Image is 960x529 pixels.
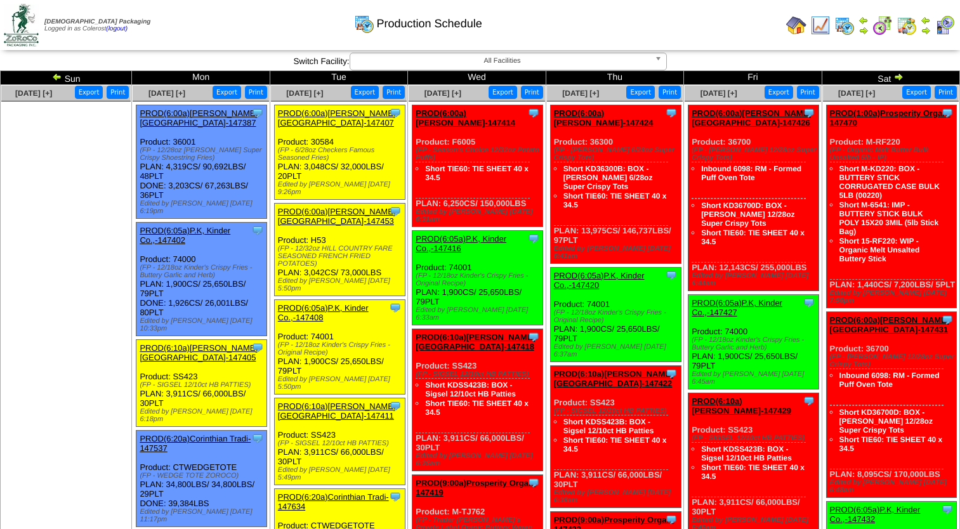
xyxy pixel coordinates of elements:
div: (FP - WEDGE TOTE ZOROCO) [140,472,266,480]
span: [DATE] [+] [286,89,323,98]
span: [DATE] [+] [15,89,52,98]
div: Edited by [PERSON_NAME] [DATE] 6:19pm [140,200,266,215]
img: calendarprod.gif [834,15,855,36]
a: Inbound 6098: RM - Formed Puff Oven Tote [839,371,940,389]
img: home.gif [786,15,806,36]
div: Edited by [PERSON_NAME] [DATE] 5:49pm [278,466,405,481]
a: PROD(6:20a)Corinthian Tradi-147537 [140,434,251,453]
div: (FP - 12/18oz Kinder's Crispy Fries - Original Recipe) [416,272,542,287]
div: (FP - 12/18oz Kinder's Crispy Fries - Buttery Garlic and Herb) [140,264,266,279]
img: Tooltip [803,395,815,407]
button: Export [75,86,103,99]
div: Edited by [PERSON_NAME] [DATE] 9:26pm [278,181,405,196]
img: Tooltip [389,205,402,218]
a: [DATE] [+] [148,89,185,98]
a: [DATE] [+] [424,89,461,98]
a: PROD(6:00a)[PERSON_NAME][GEOGRAPHIC_DATA]-147453 [278,207,396,226]
a: Short KD36300B: BOX - [PERSON_NAME] 6/28oz Super Crispy Tots [563,164,653,191]
img: Tooltip [665,107,678,119]
span: [DATE] [+] [562,89,599,98]
img: Tooltip [665,513,678,526]
a: Short KDSS423B: BOX - Sigsel 12/10ct HB Patties [425,381,516,398]
a: PROD(6:05a)P.K, Kinder Co.,-147432 [830,505,921,524]
div: Product: 74001 PLAN: 1,900CS / 25,650LBS / 79PLT [550,268,681,362]
div: (FP - [PERSON_NAME] 6/28oz Super Crispy Tots) [554,147,681,162]
button: Export [765,86,793,99]
div: Product: SS423 PLAN: 3,911CS / 66,000LBS / 30PLT [550,366,681,508]
a: Short KD36700D: BOX - [PERSON_NAME] 12/28oz Super Crispy Tots [701,201,794,228]
img: Tooltip [389,107,402,119]
div: Product: 36001 PLAN: 4,319CS / 90,692LBS / 48PLT DONE: 3,203CS / 67,263LBS / 36PLT [136,105,267,219]
div: Product: 74001 PLAN: 1,900CS / 25,650LBS / 79PLT [274,300,405,395]
a: PROD(6:10a)[PERSON_NAME]-147429 [692,396,791,415]
img: Tooltip [665,367,678,380]
img: Tooltip [251,107,264,119]
span: [DEMOGRAPHIC_DATA] Packaging [44,18,150,25]
div: (FP - [PERSON_NAME] 12/28oz Super Crispy Tots) [830,353,957,369]
a: PROD(1:00a)Prosperity Organ-147470 [830,108,950,127]
span: Production Schedule [377,17,482,30]
a: Short TIE60: TIE SHEET 40 x 34.5 [839,435,943,453]
span: Logged in as Colerost [44,18,150,32]
div: (FP - SIGSEL 12/10ct HB PATTIES) [140,381,266,389]
div: Product: 74000 PLAN: 1,900CS / 25,650LBS / 79PLT DONE: 1,926CS / 26,001LBS / 80PLT [136,223,267,336]
a: PROD(6:20a)Corinthian Tradi-147634 [278,492,389,511]
button: Export [489,86,517,99]
div: (FP - 12/28oz [PERSON_NAME] Super Crispy Shoestring Fries) [140,147,266,162]
div: (FP - Organic Melt Butter Bulk Unsalted 5lb - IP) [830,147,957,162]
div: (FP - SIGSEL 12/10ct HB PATTIES) [554,407,681,415]
div: Edited by [PERSON_NAME] [DATE] 10:33pm [140,317,266,332]
div: Edited by [PERSON_NAME] [DATE] 11:17pm [140,508,266,523]
button: Export [213,86,241,99]
img: arrowleft.gif [52,72,62,82]
img: line_graph.gif [810,15,831,36]
img: Tooltip [527,232,540,245]
a: Short M-6541: IMP - BUTTERY STICK BULK POLY 15X20 3MIL (5lb Stick Bag) [839,200,939,236]
div: Edited by [PERSON_NAME] [DATE] 6:45am [692,370,819,386]
div: (FP - [PERSON_NAME] 12/28oz Super Crispy Tots) [692,147,819,162]
div: (FP - 12/18oz Kinder's Crispy Fries - Original Recipe) [278,341,405,356]
span: [DATE] [+] [838,89,875,98]
div: Product: SS423 PLAN: 3,911CS / 66,000LBS / 30PLT [412,329,543,471]
a: PROD(6:10a)[PERSON_NAME][GEOGRAPHIC_DATA]-147405 [140,343,258,362]
div: Edited by [PERSON_NAME] [DATE] 6:41am [554,245,681,260]
img: Tooltip [389,301,402,314]
button: Print [797,86,819,99]
div: Edited by [PERSON_NAME] [DATE] 6:38am [554,489,681,504]
img: arrowright.gif [893,72,904,82]
a: Short KDSS423B: BOX - Sigsel 12/10ct HB Patties [563,417,654,435]
img: calendarcustomer.gif [935,15,955,36]
a: PROD(6:05a)P.K, Kinder Co.,-147427 [692,298,782,317]
img: arrowright.gif [858,25,869,36]
td: Wed [408,71,546,85]
img: calendarinout.gif [897,15,917,36]
div: (FP - 12/18oz Kinder's Crispy Fries - Original Recipe) [554,309,681,324]
div: Product: 36700 PLAN: 12,143CS / 255,000LBS [688,105,819,291]
div: Product: CTWEDGETOTE PLAN: 34,800LBS / 34,800LBS / 29PLT DONE: 39,384LBS [136,431,267,527]
img: Tooltip [251,224,264,237]
div: Product: 36300 PLAN: 13,975CS / 146,737LBS / 97PLT [550,105,681,264]
img: zoroco-logo-small.webp [4,4,39,46]
div: Product: 30584 PLAN: 3,048CS / 32,000LBS / 20PLT [274,105,405,200]
div: (FP - Season's Choice 12/32oz Potato Puffs) [416,147,542,162]
a: Short TIE60: TIE SHEET 40 x 34.5 [425,399,529,417]
a: (logout) [106,25,128,32]
img: Tooltip [251,341,264,354]
button: Print [659,86,681,99]
button: Print [107,86,129,99]
div: (FP - 12/32oz HILL COUNTRY FARE SEASONED FRENCH FRIED POTATOES) [278,245,405,268]
div: Product: SS423 PLAN: 3,911CS / 66,000LBS / 30PLT [274,398,405,485]
a: Short TIE60: TIE SHEET 40 x 34.5 [563,192,667,209]
a: PROD(6:05a)P.K, Kinder Co.,-147416 [416,234,506,253]
div: Edited by [PERSON_NAME] [DATE] 6:37am [554,343,681,358]
div: (FP - SIGSEL 12/10ct HB PATTIES) [416,370,542,378]
img: Tooltip [389,490,402,503]
img: Tooltip [527,107,540,119]
a: PROD(6:00a)[PERSON_NAME]-147414 [416,108,515,127]
div: Edited by [PERSON_NAME] [DATE] 6:44am [692,272,819,287]
img: Tooltip [941,503,954,516]
td: Thu [546,71,683,85]
div: Product: 74001 PLAN: 1,900CS / 25,650LBS / 79PLT [412,231,543,325]
div: Edited by [PERSON_NAME] [DATE] 5:50pm [278,376,405,391]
